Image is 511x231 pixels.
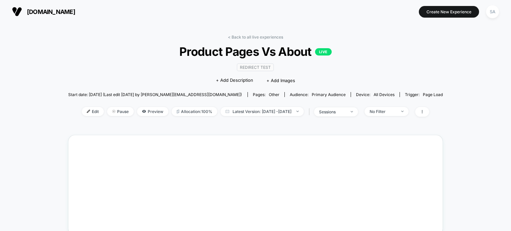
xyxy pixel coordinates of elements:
div: SA [486,5,499,18]
div: Pages: [253,92,279,97]
span: Edit [82,107,104,116]
img: end [296,111,299,112]
p: LIVE [315,48,332,56]
img: end [401,111,404,112]
span: Latest Version: [DATE] - [DATE] [221,107,304,116]
span: + Add Images [266,78,295,83]
span: Start date: [DATE] (Last edit [DATE] by [PERSON_NAME][EMAIL_ADDRESS][DOMAIN_NAME]) [68,92,242,97]
img: edit [87,110,90,113]
span: [DOMAIN_NAME] [27,8,75,15]
img: end [351,111,353,112]
span: all devices [374,92,395,97]
div: Trigger: [405,92,443,97]
span: Device: [351,92,400,97]
span: Preview [137,107,168,116]
span: Primary Audience [312,92,346,97]
button: Create New Experience [419,6,479,18]
span: + Add Description [216,77,253,84]
div: Audience: [290,92,346,97]
span: Pause [107,107,134,116]
span: Allocation: 100% [172,107,217,116]
span: other [269,92,279,97]
span: Page Load [423,92,443,97]
img: Visually logo [12,7,22,17]
span: Redirect Test [237,63,274,71]
button: [DOMAIN_NAME] [10,6,77,17]
div: sessions [319,109,346,114]
span: Product Pages Vs About [87,45,424,58]
img: end [112,110,115,113]
div: No Filter [370,109,396,114]
img: calendar [226,110,229,113]
a: < Back to all live experiences [228,35,283,40]
span: | [307,107,314,117]
img: rebalance [177,110,179,113]
button: SA [484,5,501,19]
